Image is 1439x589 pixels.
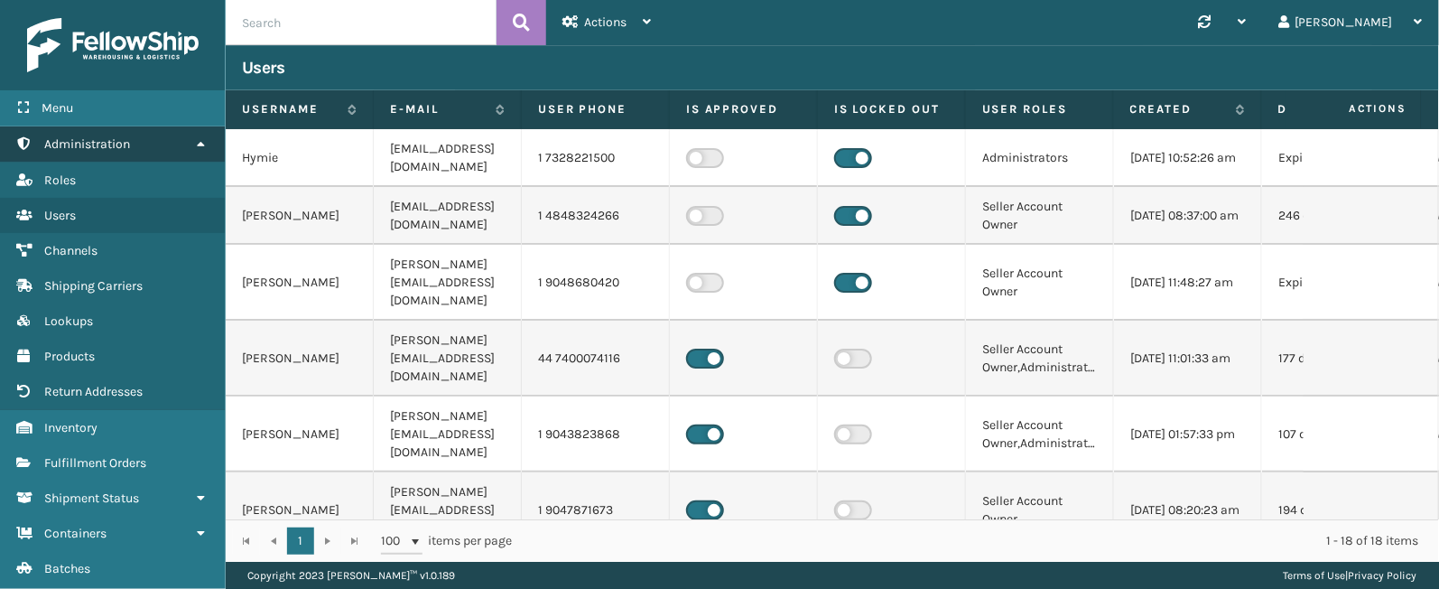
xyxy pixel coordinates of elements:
td: 177 days [1262,321,1410,397]
span: Lookups [44,313,93,329]
td: 44 7400074116 [522,321,670,397]
td: Seller Account Owner [966,472,1114,548]
span: Users [44,208,76,223]
h3: Users [242,57,285,79]
td: 1 7328221500 [522,129,670,187]
label: User phone [538,101,653,117]
td: Seller Account Owner [966,245,1114,321]
p: Copyright 2023 [PERSON_NAME]™ v 1.0.189 [247,562,455,589]
td: [PERSON_NAME][EMAIL_ADDRESS][DOMAIN_NAME] [374,472,522,548]
td: [PERSON_NAME] [226,321,374,397]
td: [PERSON_NAME][EMAIL_ADDRESS][DOMAIN_NAME] [374,245,522,321]
td: 1 9043823868 [522,397,670,472]
td: [EMAIL_ADDRESS][DOMAIN_NAME] [374,187,522,245]
td: Expired [1262,129,1410,187]
span: Batches [44,561,90,576]
a: Privacy Policy [1349,569,1417,582]
td: [DATE] 11:48:27 am [1114,245,1262,321]
div: 1 - 18 of 18 items [538,532,1419,550]
span: Actions [584,14,627,30]
td: [DATE] 10:52:26 am [1114,129,1262,187]
span: Administration [44,136,130,152]
td: 246 days [1262,187,1410,245]
td: Hymie [226,129,374,187]
td: Seller Account Owner [966,187,1114,245]
td: [DATE] 08:20:23 am [1114,472,1262,548]
td: [PERSON_NAME] [226,245,374,321]
label: Created [1130,101,1227,117]
label: Username [242,101,339,117]
span: Products [44,349,95,364]
td: 1 4848324266 [522,187,670,245]
td: [PERSON_NAME] [226,187,374,245]
td: [PERSON_NAME] [226,397,374,472]
td: 107 days [1262,397,1410,472]
span: Containers [44,526,107,541]
td: 1 9047871673 [522,472,670,548]
div: | [1284,562,1417,589]
label: Is Locked Out [834,101,949,117]
span: Inventory [44,420,97,435]
a: 1 [287,528,314,555]
td: [PERSON_NAME][EMAIL_ADDRESS][DOMAIN_NAME] [374,397,522,472]
td: 1 9048680420 [522,245,670,321]
span: Menu [42,100,73,116]
span: items per page [381,528,513,555]
td: 194 days [1262,472,1410,548]
span: Shipping Carriers [44,278,143,294]
td: Seller Account Owner,Administrators [966,321,1114,397]
label: Days until password expires [1278,101,1375,117]
img: logo [27,18,199,72]
td: [DATE] 11:01:33 am [1114,321,1262,397]
span: Roles [44,173,76,188]
label: Is Approved [686,101,801,117]
td: [EMAIL_ADDRESS][DOMAIN_NAME] [374,129,522,187]
span: 100 [381,532,408,550]
td: [PERSON_NAME][EMAIL_ADDRESS][DOMAIN_NAME] [374,321,522,397]
span: Actions [1292,94,1417,124]
td: [DATE] 08:37:00 am [1114,187,1262,245]
td: Expired [1262,245,1410,321]
td: [DATE] 01:57:33 pm [1114,397,1262,472]
label: User Roles [982,101,1097,117]
label: E-mail [390,101,487,117]
td: Seller Account Owner,Administrators [966,397,1114,472]
span: Fulfillment Orders [44,455,146,471]
span: Channels [44,243,97,258]
td: Administrators [966,129,1114,187]
span: Return Addresses [44,384,143,399]
span: Shipment Status [44,491,139,506]
a: Terms of Use [1284,569,1346,582]
td: [PERSON_NAME] [226,472,374,548]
